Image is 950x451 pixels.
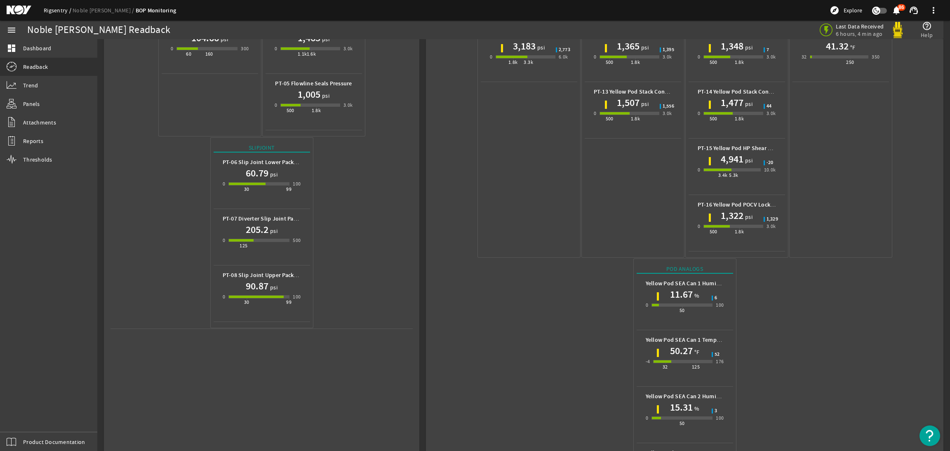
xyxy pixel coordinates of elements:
[23,63,48,71] span: Readback
[698,109,700,117] div: 0
[205,50,213,58] div: 160
[7,43,16,53] mat-icon: dashboard
[721,209,743,222] h1: 1,322
[617,96,640,109] h1: 1,507
[663,109,672,117] div: 3.0k
[343,101,353,109] div: 3.0k
[735,115,744,123] div: 1.8k
[23,118,56,127] span: Attachments
[764,166,776,174] div: 10.0k
[244,185,249,193] div: 30
[767,217,778,222] span: 1,329
[307,50,316,58] div: 1.6k
[716,414,724,422] div: 100
[692,363,700,371] div: 125
[663,47,674,52] span: 1,395
[186,50,191,58] div: 60
[670,288,693,301] h1: 11.67
[646,414,648,422] div: 0
[23,155,52,164] span: Thresholds
[219,35,228,43] span: psi
[594,53,596,61] div: 0
[23,438,85,446] span: Product Documentation
[698,201,794,209] b: PT-16 Yellow Pod POCV Lock Pressure
[637,265,733,274] div: Pod Analogs
[889,22,906,38] img: Yellowpod.svg
[663,363,668,371] div: 32
[710,115,717,123] div: 500
[646,357,650,366] div: -4
[286,185,292,193] div: 99
[223,236,225,244] div: 0
[698,53,700,61] div: 0
[513,40,536,53] h1: 3,183
[223,215,354,223] b: PT-07 Diverter Slip Joint Packer Hydraulic Pressure
[710,58,717,66] div: 500
[223,293,225,301] div: 0
[23,137,43,145] span: Reports
[698,222,700,230] div: 0
[721,153,743,166] h1: 4,941
[171,45,173,53] div: 0
[767,160,774,165] span: -20
[716,357,724,366] div: 176
[73,7,136,14] a: Noble [PERSON_NAME]
[680,306,685,315] div: 50
[320,92,329,100] span: psi
[246,223,268,236] h1: 205.2
[343,45,353,53] div: 3.0k
[743,156,752,164] span: psi
[735,228,744,236] div: 1.8k
[710,228,717,236] div: 500
[767,109,776,117] div: 3.0k
[23,81,38,89] span: Trend
[836,30,884,38] span: 6 hours, 4 min ago
[240,242,247,250] div: 125
[631,58,640,66] div: 1.8k
[919,425,940,446] button: Open Resource Center
[559,53,568,61] div: 6.0k
[735,58,744,66] div: 1.8k
[275,101,277,109] div: 0
[767,104,772,109] span: 44
[721,96,743,109] h1: 1,477
[640,100,649,108] span: psi
[767,47,769,52] span: 7
[670,401,693,414] h1: 15.31
[743,43,752,52] span: psi
[312,106,321,115] div: 1.8k
[223,158,332,166] b: PT-06 Slip Joint Lower Packer Air Pressure
[846,58,854,66] div: 250
[44,7,73,14] a: Rigsentry
[293,180,301,188] div: 100
[298,50,307,58] div: 1.1k
[287,106,294,115] div: 500
[872,53,879,61] div: 350
[536,43,545,52] span: psi
[830,5,839,15] mat-icon: explore
[924,0,943,20] button: more_vert
[670,344,693,357] h1: 50.27
[524,58,533,66] div: 3.3k
[826,40,849,53] h1: 41.32
[909,5,919,15] mat-icon: support_agent
[606,115,614,123] div: 500
[293,293,301,301] div: 100
[698,166,700,174] div: 0
[921,31,933,39] span: Help
[729,171,738,179] div: 5.3k
[826,4,865,17] button: Explore
[891,5,901,15] mat-icon: notifications
[715,409,717,413] span: 3
[718,171,728,179] div: 3.4k
[802,53,807,61] div: 32
[268,227,277,235] span: psi
[646,336,736,344] b: Yellow Pod SEA Can 1 Temperature
[640,43,649,52] span: psi
[631,115,640,123] div: 1.8k
[275,80,352,87] b: PT-05 Flowline Seals Pressure
[698,88,836,96] b: PT-14 Yellow Pod Stack Connector Regulator Pressure
[223,180,225,188] div: 0
[743,213,752,221] span: psi
[559,47,570,52] span: 2,773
